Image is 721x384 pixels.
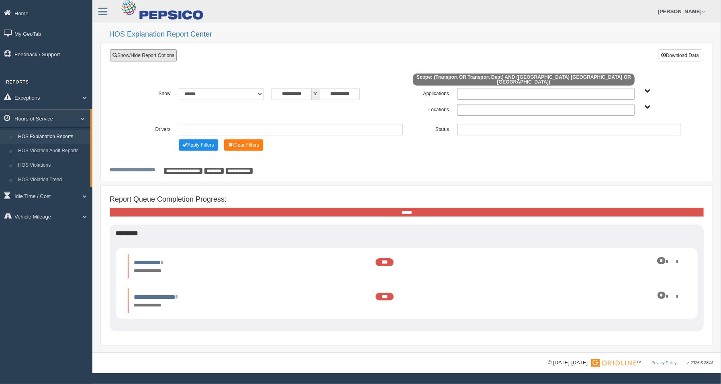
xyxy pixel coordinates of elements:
a: Privacy Policy [652,361,676,365]
img: Gridline [591,359,636,367]
span: to [312,88,320,100]
li: Expand [128,288,686,313]
a: HOS Violation Trend [14,173,90,187]
h2: HOS Explanation Report Center [109,31,713,39]
a: HOS Violations [14,158,90,173]
button: Download Data [659,49,701,61]
a: HOS Explanation Reports [14,130,90,144]
li: Expand [128,254,686,278]
span: v. 2025.6.2844 [687,361,713,365]
a: HOS Violation Audit Reports [14,144,90,158]
label: Applications [406,88,453,98]
div: © [DATE]-[DATE] - ™ [548,359,713,367]
button: Change Filter Options [224,139,263,151]
label: Status [406,124,453,133]
label: Drivers [128,124,175,133]
h4: Report Queue Completion Progress: [110,196,704,204]
button: Change Filter Options [179,139,218,151]
label: Show [128,88,175,98]
span: Scope: (Transport OR Transport Dept) AND ([GEOGRAPHIC_DATA] [GEOGRAPHIC_DATA] OR [GEOGRAPHIC_DATA]) [413,74,635,86]
a: Show/Hide Report Options [110,49,177,61]
label: Locations [407,104,453,114]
